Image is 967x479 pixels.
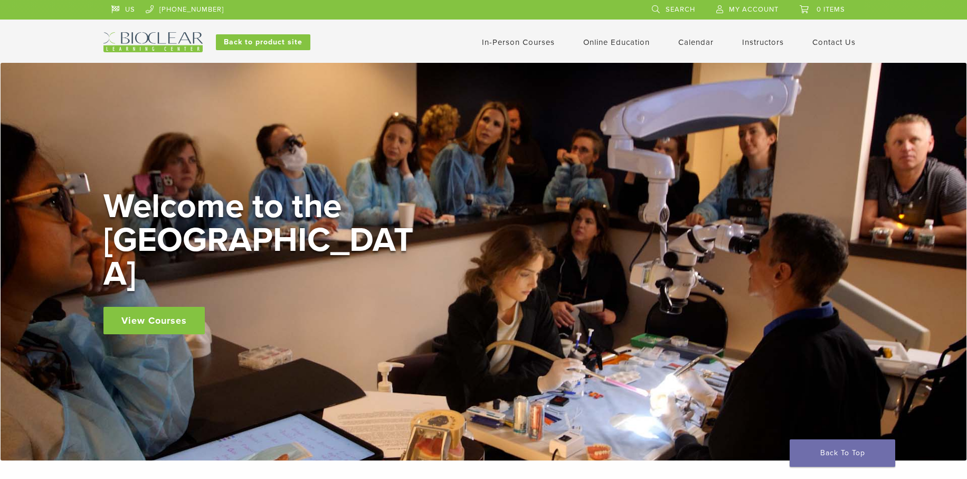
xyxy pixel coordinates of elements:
[103,32,203,52] img: Bioclear
[812,37,856,47] a: Contact Us
[103,190,420,291] h2: Welcome to the [GEOGRAPHIC_DATA]
[729,5,779,14] span: My Account
[817,5,845,14] span: 0 items
[790,439,895,467] a: Back To Top
[216,34,310,50] a: Back to product site
[742,37,784,47] a: Instructors
[666,5,695,14] span: Search
[583,37,650,47] a: Online Education
[678,37,714,47] a: Calendar
[482,37,555,47] a: In-Person Courses
[103,307,205,334] a: View Courses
